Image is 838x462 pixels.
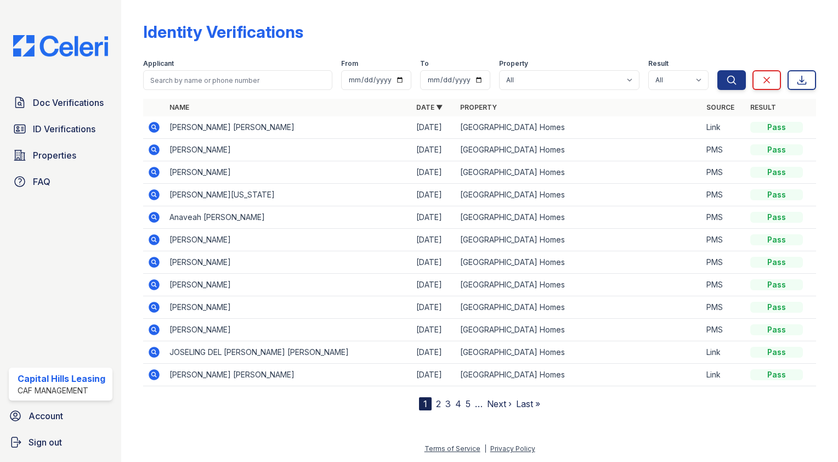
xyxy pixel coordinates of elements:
[169,103,189,111] a: Name
[165,274,411,296] td: [PERSON_NAME]
[4,405,117,427] a: Account
[33,122,95,136] span: ID Verifications
[456,251,702,274] td: [GEOGRAPHIC_DATA] Homes
[165,139,411,161] td: [PERSON_NAME]
[18,385,105,396] div: CAF Management
[750,257,803,268] div: Pass
[750,167,803,178] div: Pass
[750,144,803,155] div: Pass
[165,251,411,274] td: [PERSON_NAME]
[165,296,411,319] td: [PERSON_NAME]
[412,251,456,274] td: [DATE]
[750,279,803,290] div: Pass
[702,184,746,206] td: PMS
[33,149,76,162] span: Properties
[455,398,461,409] a: 4
[165,229,411,251] td: [PERSON_NAME]
[412,184,456,206] td: [DATE]
[165,341,411,364] td: JOSELING DEL [PERSON_NAME] [PERSON_NAME]
[4,35,117,57] img: CE_Logo_Blue-a8612792a0a2168367f1c8372b55b34899dd931a85d93a1a3d3e32e68fde9ad4.png
[165,116,411,139] td: [PERSON_NAME] [PERSON_NAME]
[143,22,303,42] div: Identity Verifications
[456,274,702,296] td: [GEOGRAPHIC_DATA] Homes
[750,324,803,335] div: Pass
[702,229,746,251] td: PMS
[484,444,486,453] div: |
[750,302,803,313] div: Pass
[29,409,63,422] span: Account
[419,397,432,410] div: 1
[750,347,803,358] div: Pass
[412,229,456,251] td: [DATE]
[702,274,746,296] td: PMS
[143,70,332,90] input: Search by name or phone number
[750,189,803,200] div: Pass
[33,96,104,109] span: Doc Verifications
[516,398,540,409] a: Last »
[445,398,451,409] a: 3
[702,296,746,319] td: PMS
[9,118,112,140] a: ID Verifications
[648,59,669,68] label: Result
[412,116,456,139] td: [DATE]
[702,139,746,161] td: PMS
[702,116,746,139] td: Link
[456,139,702,161] td: [GEOGRAPHIC_DATA] Homes
[9,171,112,193] a: FAQ
[4,431,117,453] a: Sign out
[412,161,456,184] td: [DATE]
[33,175,50,188] span: FAQ
[702,364,746,386] td: Link
[412,364,456,386] td: [DATE]
[420,59,429,68] label: To
[487,398,512,409] a: Next ›
[475,397,483,410] span: …
[456,116,702,139] td: [GEOGRAPHIC_DATA] Homes
[456,184,702,206] td: [GEOGRAPHIC_DATA] Homes
[165,319,411,341] td: [PERSON_NAME]
[165,161,411,184] td: [PERSON_NAME]
[424,444,480,453] a: Terms of Service
[436,398,441,409] a: 2
[456,206,702,229] td: [GEOGRAPHIC_DATA] Homes
[165,184,411,206] td: [PERSON_NAME][US_STATE]
[416,103,443,111] a: Date ▼
[456,364,702,386] td: [GEOGRAPHIC_DATA] Homes
[9,144,112,166] a: Properties
[165,364,411,386] td: [PERSON_NAME] [PERSON_NAME]
[456,229,702,251] td: [GEOGRAPHIC_DATA] Homes
[9,92,112,114] a: Doc Verifications
[750,103,776,111] a: Result
[490,444,535,453] a: Privacy Policy
[456,161,702,184] td: [GEOGRAPHIC_DATA] Homes
[750,122,803,133] div: Pass
[412,206,456,229] td: [DATE]
[412,341,456,364] td: [DATE]
[18,372,105,385] div: Capital Hills Leasing
[750,369,803,380] div: Pass
[412,274,456,296] td: [DATE]
[165,206,411,229] td: Anaveah [PERSON_NAME]
[702,341,746,364] td: Link
[702,161,746,184] td: PMS
[29,436,62,449] span: Sign out
[341,59,358,68] label: From
[456,341,702,364] td: [GEOGRAPHIC_DATA] Homes
[456,319,702,341] td: [GEOGRAPHIC_DATA] Homes
[706,103,734,111] a: Source
[702,251,746,274] td: PMS
[466,398,471,409] a: 5
[412,139,456,161] td: [DATE]
[143,59,174,68] label: Applicant
[499,59,528,68] label: Property
[702,319,746,341] td: PMS
[460,103,497,111] a: Property
[750,234,803,245] div: Pass
[412,296,456,319] td: [DATE]
[412,319,456,341] td: [DATE]
[750,212,803,223] div: Pass
[702,206,746,229] td: PMS
[456,296,702,319] td: [GEOGRAPHIC_DATA] Homes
